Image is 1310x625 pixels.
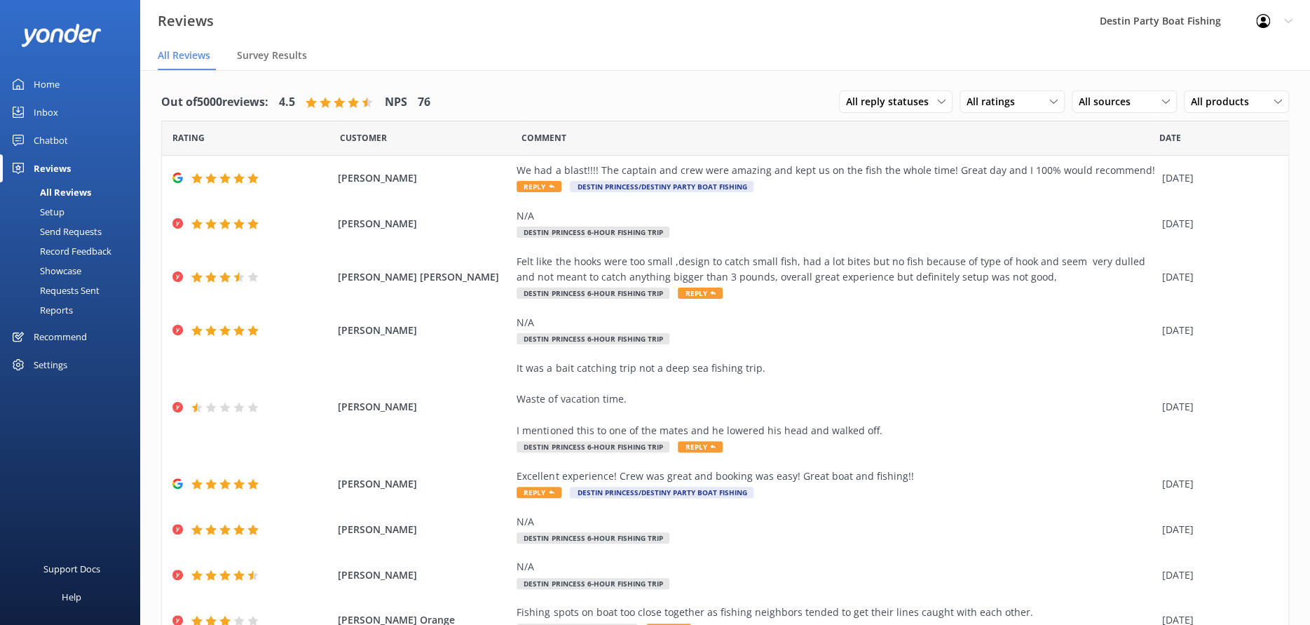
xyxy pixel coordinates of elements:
span: [PERSON_NAME] [338,567,510,583]
div: Fishing spots on boat too close together as fishing neighbors tended to get their lines caught wi... [517,605,1154,620]
div: Record Feedback [8,241,111,261]
h4: 76 [418,93,430,112]
a: Requests Sent [8,281,140,300]
h3: Reviews [158,10,214,32]
span: All Reviews [158,48,210,62]
span: Destin Princess 6-Hour Fishing Trip [517,441,669,452]
span: [PERSON_NAME] [338,522,510,537]
div: We had a blast!!!! The captain and crew were amazing and kept us on the fish the whole time! Grea... [517,163,1154,178]
span: Destin Princess 6-Hour Fishing Trip [517,288,669,299]
span: Destin Princess/Destiny Party Boat Fishing [570,487,753,498]
span: Destin Princess 6-Hour Fishing Trip [517,333,669,344]
span: [PERSON_NAME] [PERSON_NAME] [338,269,510,285]
span: All ratings [967,94,1023,109]
div: Showcase [8,261,81,281]
div: [DATE] [1161,170,1271,186]
span: Reply [517,487,561,498]
span: Destin Princess 6-Hour Fishing Trip [517,532,669,544]
div: [DATE] [1161,399,1271,415]
span: Survey Results [237,48,307,62]
div: Chatbot [34,126,68,154]
a: Showcase [8,261,140,281]
div: [DATE] [1161,216,1271,231]
div: [DATE] [1161,567,1271,583]
div: N/A [517,208,1154,224]
div: Requests Sent [8,281,100,300]
span: Date [1159,131,1181,145]
span: Date [172,131,205,145]
span: Reply [678,441,723,452]
div: Felt like the hooks were too small ,design to catch small fish, had a lot bites but no fish becau... [517,254,1154,285]
span: Destin Princess 6-Hour Fishing Trip [517,578,669,589]
a: Send Requests [8,222,140,241]
div: Support Docs [43,555,100,583]
span: All sources [1079,94,1139,109]
div: N/A [517,315,1154,330]
a: Record Feedback [8,241,140,261]
div: [DATE] [1161,269,1271,285]
div: Excellent experience! Crew was great and booking was easy! Great boat and fishing!! [517,469,1154,484]
div: Settings [34,351,67,379]
div: [DATE] [1161,323,1271,338]
img: yonder-white-logo.png [21,24,102,47]
div: N/A [517,559,1154,574]
span: Destin Princess/Destiny Party Boat Fishing [570,181,753,192]
div: N/A [517,514,1154,530]
h4: Out of 5000 reviews: [161,93,268,112]
span: All reply statuses [846,94,937,109]
div: Setup [8,202,64,222]
span: Destin Princess 6-Hour Fishing Trip [517,227,669,238]
h4: NPS [385,93,407,112]
span: [PERSON_NAME] [338,399,510,415]
div: Help [62,583,81,611]
div: All Reviews [8,182,91,202]
span: Reply [517,181,561,192]
a: All Reviews [8,182,140,202]
div: Recommend [34,323,87,351]
a: Setup [8,202,140,222]
div: Reviews [34,154,71,182]
div: Inbox [34,98,58,126]
div: It was a bait catching trip not a deep sea fishing trip. Waste of vacation time. I mentioned this... [517,361,1154,439]
span: [PERSON_NAME] [338,170,510,186]
span: All products [1191,94,1257,109]
div: Reports [8,300,73,320]
h4: 4.5 [279,93,295,112]
span: Date [340,131,387,145]
span: [PERSON_NAME] [338,476,510,492]
div: Send Requests [8,222,102,241]
div: [DATE] [1161,476,1271,492]
span: [PERSON_NAME] [338,323,510,338]
div: [DATE] [1161,522,1271,537]
span: Reply [678,288,723,299]
a: Reports [8,300,140,320]
span: [PERSON_NAME] [338,216,510,231]
span: Question [521,131,566,145]
div: Home [34,70,60,98]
